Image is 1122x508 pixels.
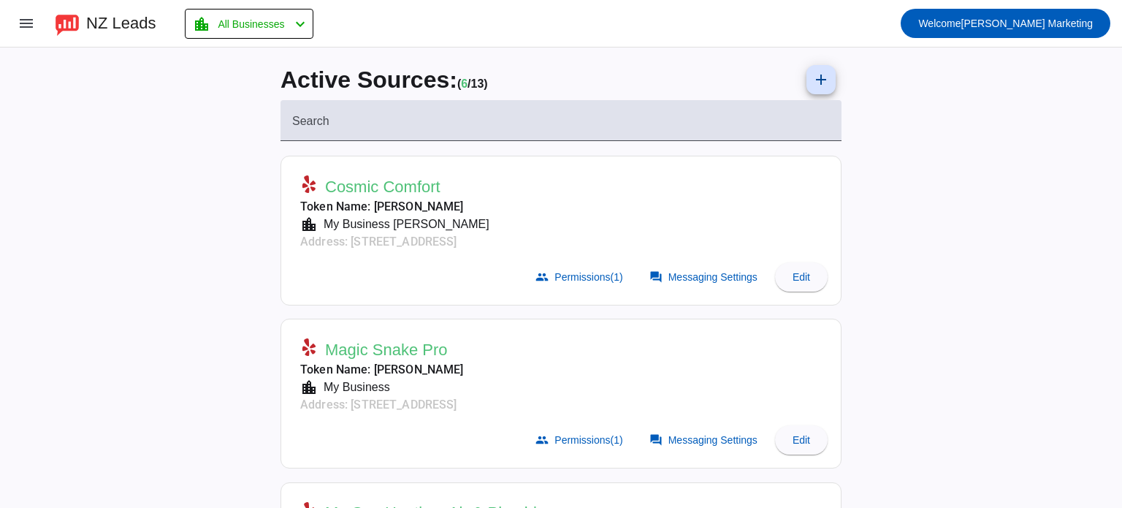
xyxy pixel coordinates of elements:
[218,14,284,34] span: All Businesses
[300,198,489,216] mat-card-subtitle: Token Name: [PERSON_NAME]
[280,67,457,93] span: Active Sources:
[300,233,489,251] mat-card-subtitle: Address: [STREET_ADDRESS]
[535,270,549,284] mat-icon: group
[527,425,634,455] button: Permissions(1)
[793,271,810,283] span: Edit
[775,262,828,292] button: Edit
[291,15,309,33] mat-icon: chevron_left
[292,115,329,127] mat-label: Search
[611,271,623,283] span: (1)
[318,379,390,396] div: My Business
[527,262,634,292] button: Permissions(1)
[641,262,769,292] button: Messaging Settings
[471,77,488,90] span: Total
[611,434,623,446] span: (1)
[56,11,79,36] img: logo
[300,379,318,396] mat-icon: location_city
[300,361,464,379] mat-card-subtitle: Token Name: [PERSON_NAME]
[86,13,156,34] div: NZ Leads
[793,434,810,446] span: Edit
[457,77,461,90] span: (
[325,340,448,360] span: Magic Snake Pro
[318,216,489,233] div: My Business [PERSON_NAME]
[554,271,622,283] span: Permissions
[461,77,467,90] span: Working
[18,15,35,32] mat-icon: menu
[918,18,961,29] span: Welcome
[325,177,440,197] span: Cosmic Comfort
[918,13,1093,34] span: [PERSON_NAME] Marketing
[901,9,1110,38] button: Welcome[PERSON_NAME] Marketing
[185,9,313,39] button: All Businesses
[812,71,830,88] mat-icon: add
[300,396,464,414] mat-card-subtitle: Address: [STREET_ADDRESS]
[535,433,549,447] mat-icon: group
[641,425,769,455] button: Messaging Settings
[649,433,663,447] mat-icon: forum
[467,77,470,90] span: /
[668,271,757,283] span: Messaging Settings
[300,216,318,233] mat-icon: location_city
[554,434,622,446] span: Permissions
[193,15,210,33] mat-icon: location_city
[649,270,663,284] mat-icon: forum
[775,425,828,455] button: Edit
[668,434,757,446] span: Messaging Settings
